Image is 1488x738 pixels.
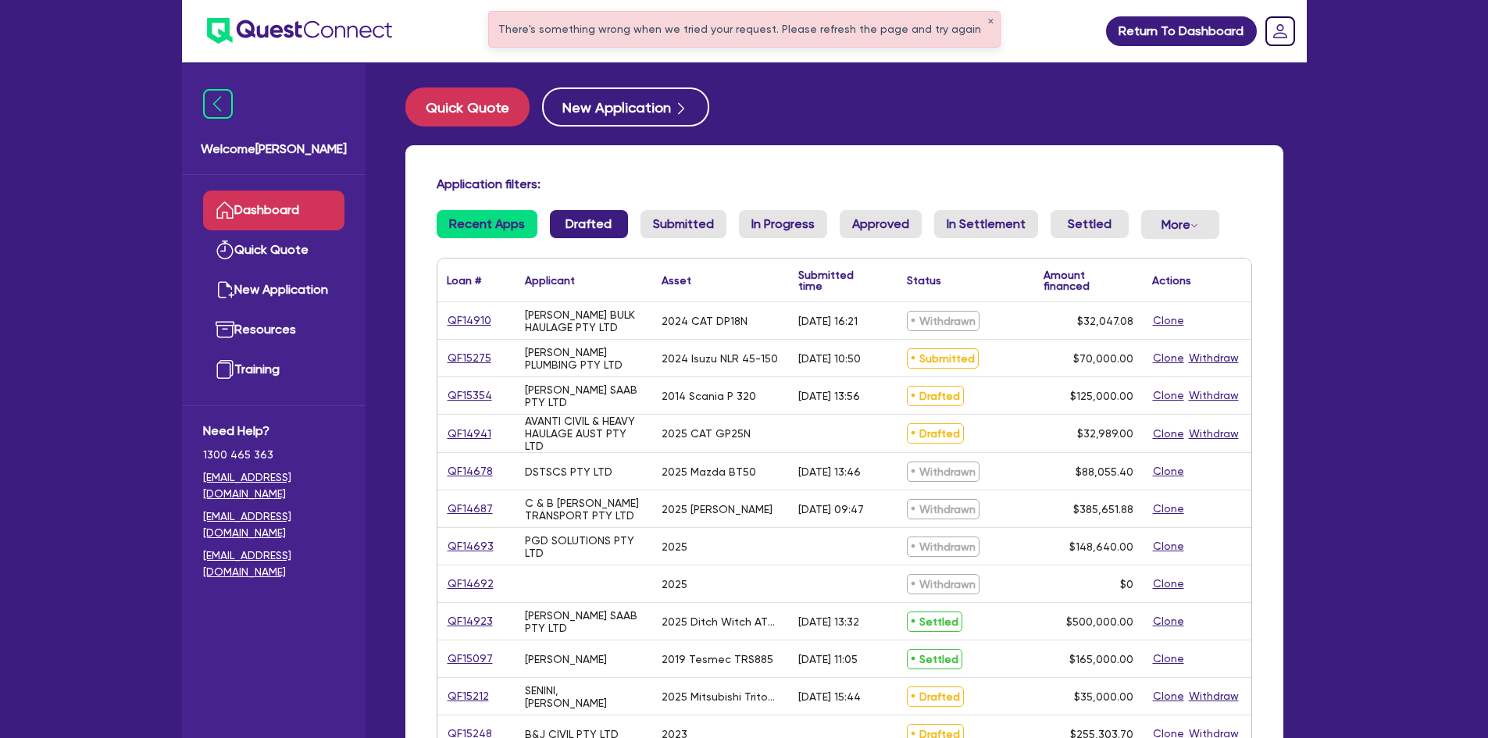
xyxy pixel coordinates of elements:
button: Withdraw [1188,349,1240,367]
a: QF14687 [447,500,494,518]
span: Settled [907,649,962,669]
button: Clone [1152,537,1185,555]
a: Submitted [641,210,726,238]
span: $32,047.08 [1077,315,1133,327]
span: Need Help? [203,422,344,440]
span: Submitted [907,348,979,369]
button: Clone [1152,312,1185,330]
div: [DATE] 15:44 [798,690,861,703]
a: Dropdown toggle [1260,11,1301,52]
span: Withdrawn [907,462,980,482]
div: [DATE] 09:47 [798,503,864,515]
span: $88,055.40 [1076,465,1133,478]
div: Loan # [447,275,481,286]
a: Quick Quote [203,230,344,270]
a: In Progress [739,210,827,238]
div: 2025 [PERSON_NAME] [662,503,773,515]
div: [PERSON_NAME] SAAB PTY LTD [525,383,643,408]
span: Drafted [907,386,964,406]
div: Actions [1152,275,1191,286]
a: Approved [840,210,922,238]
a: Dashboard [203,191,344,230]
a: Resources [203,310,344,350]
span: $32,989.00 [1077,427,1133,440]
div: 2024 CAT DP18N [662,315,748,327]
span: Drafted [907,423,964,444]
button: Clone [1152,612,1185,630]
span: Drafted [907,686,964,707]
a: New Application [203,270,344,310]
a: QF14941 [447,425,492,443]
a: QF15275 [447,349,492,367]
div: AVANTI CIVIL & HEAVY HAULAGE AUST PTY LTD [525,415,643,452]
button: Withdraw [1188,687,1240,705]
button: Clone [1152,650,1185,668]
div: [PERSON_NAME] SAAB PTY LTD [525,609,643,634]
span: $0 [1120,578,1133,590]
a: QF14923 [447,612,494,630]
button: Clone [1152,500,1185,518]
img: quick-quote [216,241,234,259]
a: Recent Apps [437,210,537,238]
div: Status [907,275,941,286]
a: Settled [1051,210,1129,238]
div: DSTSCS PTY LTD [525,465,612,478]
div: Asset [662,275,691,286]
div: 2024 Isuzu NLR 45-150 [662,352,778,365]
div: [DATE] 11:05 [798,653,858,665]
div: 2025 Mitsubishi Triton GLX-MV [662,690,780,703]
div: There's something wrong when we tried your request. Please refresh the page and try again [489,12,1000,47]
img: quest-connect-logo-blue [207,18,392,44]
div: [PERSON_NAME] BULK HAULAGE PTY LTD [525,308,643,333]
span: $125,000.00 [1070,390,1133,402]
img: icon-menu-close [203,89,233,119]
button: Clone [1152,687,1185,705]
div: [PERSON_NAME] PLUMBING PTY LTD [525,346,643,371]
div: Applicant [525,275,575,286]
span: Withdrawn [907,574,980,594]
div: 2025 Mazda BT50 [662,465,756,478]
div: 2025 [662,578,687,590]
div: [DATE] 16:21 [798,315,858,327]
span: $500,000.00 [1066,615,1133,628]
div: 2025 [662,540,687,553]
span: $165,000.00 [1069,653,1133,665]
a: QF14693 [447,537,494,555]
a: [EMAIL_ADDRESS][DOMAIN_NAME] [203,508,344,541]
a: QF14692 [447,575,494,593]
a: QF15097 [447,650,494,668]
div: 2014 Scania P 320 [662,390,756,402]
span: Withdrawn [907,499,980,519]
div: [DATE] 10:50 [798,352,861,365]
div: PGD SOLUTIONS PTY LTD [525,534,643,559]
img: new-application [216,280,234,299]
span: Welcome [PERSON_NAME] [201,140,347,159]
a: [EMAIL_ADDRESS][DOMAIN_NAME] [203,469,344,502]
button: Clone [1152,462,1185,480]
button: Withdraw [1188,425,1240,443]
div: [DATE] 13:46 [798,465,861,478]
div: 2025 Ditch Witch AT32 [662,615,780,628]
div: Submitted time [798,269,874,291]
div: SENINI, [PERSON_NAME] [525,684,643,709]
button: Clone [1152,575,1185,593]
a: QF15354 [447,387,493,405]
a: Training [203,350,344,390]
div: 2025 CAT GP25N [662,427,751,440]
a: New Application [542,87,709,127]
button: Withdraw [1188,387,1240,405]
button: Dropdown toggle [1141,210,1219,239]
button: Quick Quote [405,87,530,127]
div: Amount financed [1044,269,1133,291]
a: QF15212 [447,687,490,705]
a: Drafted [550,210,628,238]
a: Quick Quote [405,87,542,127]
span: Settled [907,611,962,632]
span: $385,651.88 [1073,503,1133,515]
button: ✕ [987,18,994,26]
a: QF14910 [447,312,492,330]
div: [DATE] 13:56 [798,390,860,402]
span: 1300 465 363 [203,447,344,463]
a: In Settlement [934,210,1038,238]
span: $35,000.00 [1074,690,1133,703]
